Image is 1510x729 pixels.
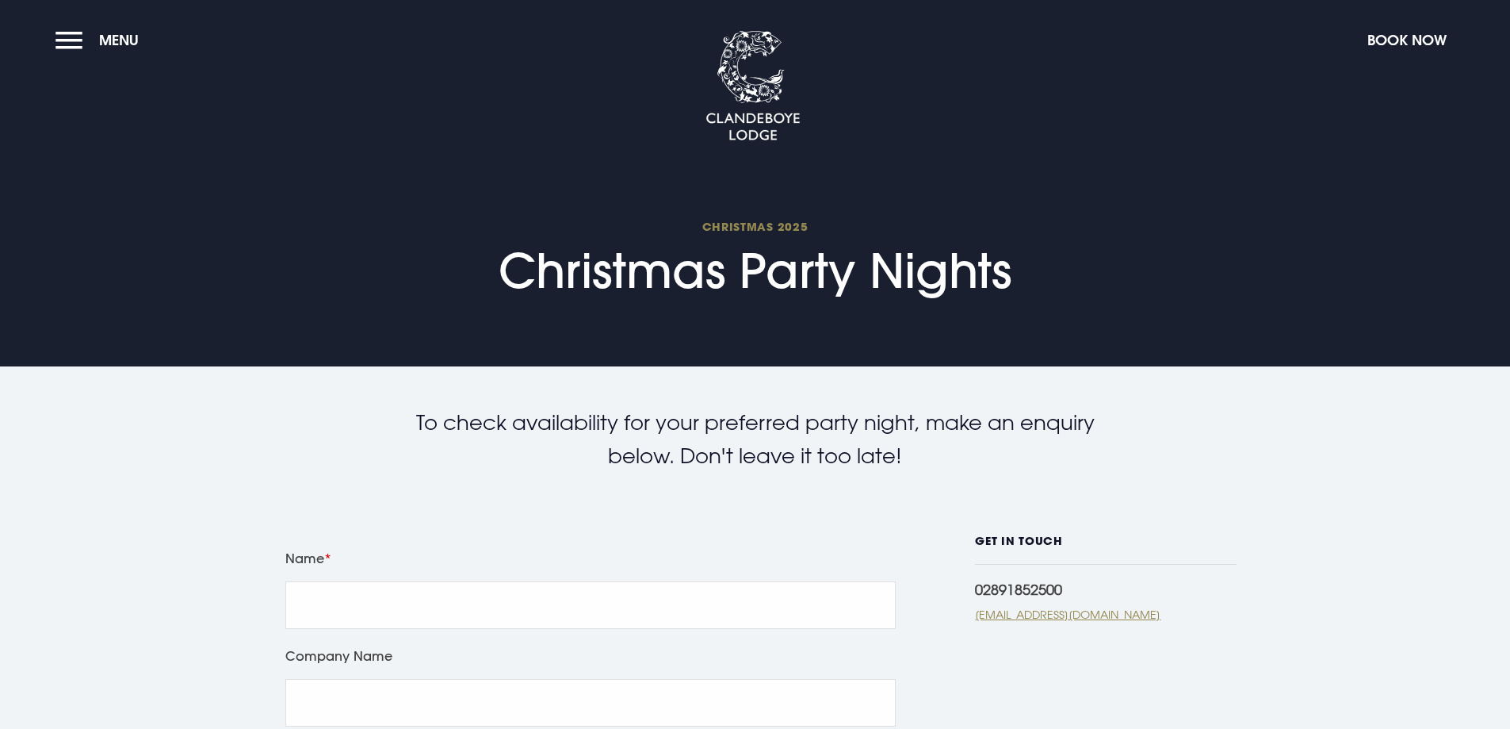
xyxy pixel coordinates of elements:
[499,219,1011,299] h1: Christmas Party Nights
[55,23,147,57] button: Menu
[285,547,896,570] label: Name
[99,31,139,49] span: Menu
[975,606,1237,623] a: [EMAIL_ADDRESS][DOMAIN_NAME]
[391,406,1120,472] p: To check availability for your preferred party night, make an enquiry below. Don't leave it too l...
[499,219,1011,234] span: Christmas 2025
[975,535,1237,565] h6: GET IN TOUCH
[975,581,1237,598] div: 02891852500
[705,31,801,142] img: Clandeboye Lodge
[1359,23,1455,57] button: Book Now
[285,645,896,667] label: Company Name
